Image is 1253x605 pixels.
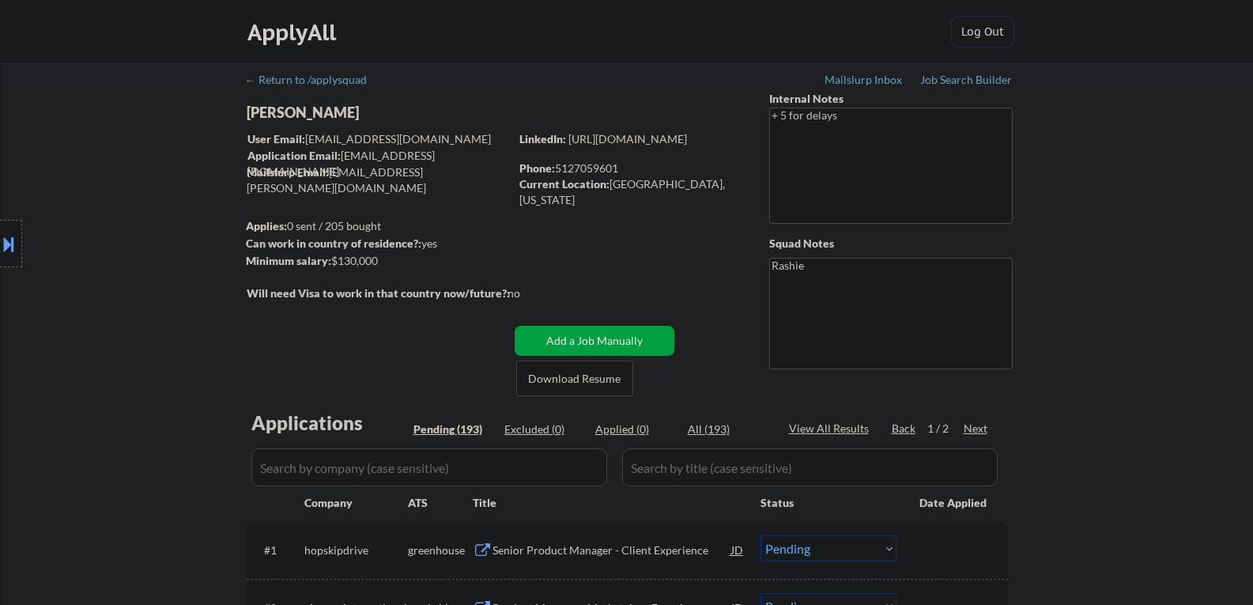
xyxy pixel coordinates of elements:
[246,254,331,267] strong: Minimum salary:
[493,543,731,558] div: Senior Product Manager - Client Experience
[245,74,382,89] a: ← Return to /applysquad
[251,448,607,486] input: Search by company (case sensitive)
[688,422,767,437] div: All (193)
[595,422,674,437] div: Applied (0)
[519,161,743,176] div: 5127059601
[413,422,493,437] div: Pending (193)
[825,74,904,89] a: Mailslurp Inbox
[927,421,964,437] div: 1 / 2
[519,161,555,175] strong: Phone:
[568,132,687,146] a: [URL][DOMAIN_NAME]
[247,164,509,195] div: [EMAIL_ADDRESS][PERSON_NAME][DOMAIN_NAME]
[247,103,572,123] div: [PERSON_NAME]
[408,495,473,511] div: ATS
[247,148,509,179] div: [EMAIL_ADDRESS][DOMAIN_NAME]
[919,495,989,511] div: Date Applied
[251,414,408,433] div: Applications
[508,285,553,301] div: no
[519,176,743,207] div: [GEOGRAPHIC_DATA], [US_STATE]
[920,74,1013,89] a: Job Search Builder
[245,74,382,85] div: ← Return to /applysquad
[246,218,509,234] div: 0 sent / 205 bought
[760,488,896,516] div: Status
[951,16,1014,47] button: Log Out
[246,236,421,250] strong: Can work in country of residence?:
[304,543,408,558] div: hopskipdrive
[964,421,989,437] div: Next
[247,286,510,300] strong: Will need Visa to work in that country now/future?:
[519,177,610,191] strong: Current Location:
[825,74,904,85] div: Mailslurp Inbox
[519,132,566,146] strong: LinkedIn:
[247,149,341,162] strong: Application Email:
[408,543,473,558] div: greenhouse
[730,535,745,564] div: JD
[247,131,509,147] div: [EMAIL_ADDRESS][DOMAIN_NAME]
[892,421,917,437] div: Back
[246,236,504,251] div: yes
[622,448,998,486] input: Search by title (case sensitive)
[247,165,329,179] strong: Mailslurp Email:
[264,543,292,558] div: #1
[769,91,1013,107] div: Internal Notes
[504,422,583,437] div: Excluded (0)
[515,326,674,356] button: Add a Job Manually
[769,236,1013,251] div: Squad Notes
[246,253,509,269] div: $130,000
[789,421,874,437] div: View All Results
[473,495,745,511] div: Title
[304,495,408,511] div: Company
[516,361,633,396] button: Download Resume
[920,74,1013,85] div: Job Search Builder
[247,19,341,46] div: ApplyAll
